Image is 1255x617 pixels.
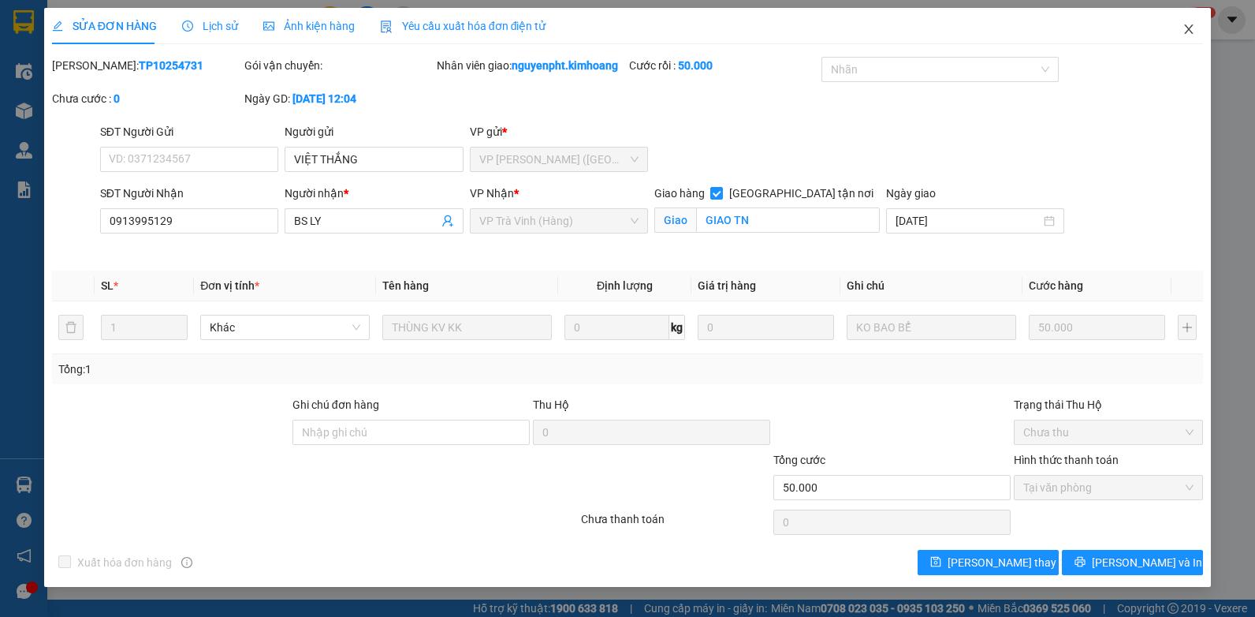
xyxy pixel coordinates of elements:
span: clock-circle [182,21,193,32]
span: Lịch sử [182,20,238,32]
input: 0 [1029,315,1165,340]
div: Tổng: 1 [58,361,486,378]
span: Tổng cước [773,454,825,466]
button: plus [1178,315,1197,340]
span: Định lượng [597,279,653,292]
span: Tại văn phòng [1023,476,1194,499]
span: Cước hàng [1029,279,1083,292]
div: Gói vận chuyển: [244,57,434,74]
label: Ngày giao [886,187,936,200]
span: GIAO: [6,103,38,118]
span: Thu Hộ [533,398,569,411]
span: [GEOGRAPHIC_DATA] tận nơi [723,185,880,202]
span: kg [669,315,685,340]
span: SỬA ĐƠN HÀNG [52,20,157,32]
span: VP Trần Phú (Hàng) [479,148,639,171]
span: TUẤN [196,31,229,46]
label: Ghi chú đơn hàng [292,398,379,411]
b: nguyenpht.kimhoang [512,59,618,72]
th: Ghi chú [840,271,1022,301]
div: Cước rồi : [629,57,818,74]
input: Ghi chú đơn hàng [292,420,530,445]
span: Khác [210,316,360,339]
span: Giá trị hàng [698,279,756,292]
span: edit [52,21,63,32]
input: VD: Bàn, Ghế [382,315,552,340]
span: printer [1074,556,1086,569]
b: 50.000 [678,59,713,72]
p: NHẬN: [6,53,230,83]
span: Giao hàng [654,187,705,200]
span: HỶ [84,85,101,100]
div: SĐT Người Gửi [100,123,279,140]
b: [DATE] 12:04 [292,92,356,105]
span: info-circle [181,557,192,568]
div: Ngày GD: [244,90,434,107]
input: Giao tận nơi [696,208,879,233]
button: save[PERSON_NAME] thay đổi [918,550,1059,575]
button: delete [58,315,84,340]
span: [PERSON_NAME] thay đổi [948,554,1074,571]
span: VP [PERSON_NAME] ([GEOGRAPHIC_DATA]) [6,53,158,83]
span: Giao [654,208,696,233]
span: user-add [441,215,454,227]
div: [PERSON_NAME]: [52,57,241,74]
button: Close [1167,8,1211,52]
label: Hình thức thanh toán [1014,454,1119,466]
p: GỬI: [6,31,230,46]
input: Ghi Chú [847,315,1016,340]
b: 0 [114,92,120,105]
div: Nhân viên giao: [437,57,626,74]
span: Xuất hóa đơn hàng [71,554,178,571]
span: VP Nhận [470,187,514,200]
input: 0 [698,315,834,340]
span: picture [263,21,274,32]
div: SĐT Người Nhận [100,185,279,202]
span: Đơn vị tính [200,279,259,292]
span: [PERSON_NAME] và In [1092,554,1202,571]
div: Chưa cước : [52,90,241,107]
span: SL [101,279,114,292]
span: Ảnh kiện hàng [263,20,355,32]
span: close [1182,23,1195,36]
span: Chưa thu [1023,421,1194,444]
input: Ngày giao [896,212,1041,230]
span: VP [PERSON_NAME] (Hàng) - [32,31,229,46]
button: printer[PERSON_NAME] và In [1062,550,1203,575]
span: Tên hàng [382,279,429,292]
span: 0948434876 - [6,85,101,100]
div: VP gửi [470,123,649,140]
b: TP10254731 [139,59,203,72]
img: icon [380,21,393,33]
div: Trạng thái Thu Hộ [1014,396,1203,413]
span: VP Trà Vinh (Hàng) [479,209,639,233]
strong: BIÊN NHẬN GỬI HÀNG [53,9,183,24]
div: Chưa thanh toán [579,510,772,538]
span: Yêu cầu xuất hóa đơn điện tử [380,20,546,32]
span: save [930,556,941,569]
div: Người nhận [285,185,464,202]
div: Người gửi [285,123,464,140]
